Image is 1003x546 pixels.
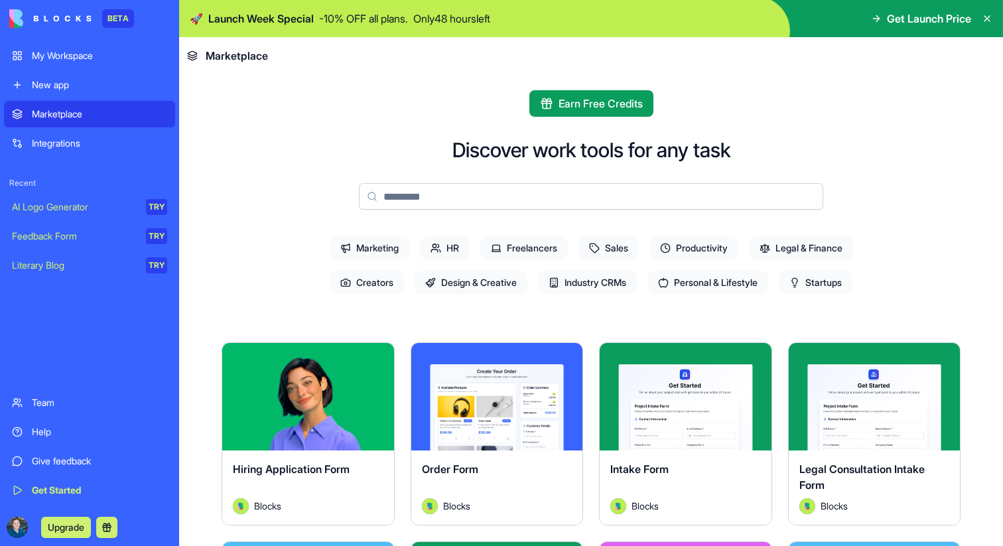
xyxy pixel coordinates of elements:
span: Get Launch Price [887,11,971,27]
a: Legal Consultation Intake FormAvatarBlocks [788,342,961,525]
span: Recent [4,178,175,188]
img: logo [9,9,92,28]
div: My Workspace [32,49,167,62]
div: TRY [146,228,167,244]
div: TRY [146,199,167,215]
span: Marketing [330,236,409,260]
a: Hiring Application FormAvatarBlocks [222,342,395,525]
span: Intake Form [610,462,669,476]
div: New app [32,78,167,92]
div: Marketplace [32,107,167,121]
span: Blocks [632,499,659,513]
img: Avatar [233,498,249,514]
span: Productivity [649,236,738,260]
span: Blocks [443,499,470,513]
div: BETA [102,9,134,28]
a: Feedback FormTRY [4,223,175,249]
div: Give feedback [32,454,167,468]
div: Help [32,425,167,439]
span: Industry CRMs [538,271,637,295]
a: BETA [9,9,134,28]
span: Legal Consultation Intake Form [799,462,925,492]
div: Team [32,396,167,409]
span: Sales [578,236,639,260]
span: Legal & Finance [749,236,853,260]
p: - 10 % OFF all plans. [319,11,408,27]
a: Get Started [4,477,175,504]
span: Earn Free Credits [559,96,643,111]
span: Marketplace [206,48,268,64]
span: Launch Week Special [208,11,314,27]
span: 🚀 [190,11,203,27]
button: Earn Free Credits [529,90,653,117]
div: Feedback Form [12,230,137,243]
a: AI Logo GeneratorTRY [4,194,175,220]
span: Blocks [821,499,848,513]
img: Avatar [799,498,815,514]
a: Team [4,389,175,416]
a: Upgrade [41,520,91,533]
span: Personal & Lifestyle [647,271,768,295]
a: Help [4,419,175,445]
img: ACg8ocI8j0E7t-ExppBJCrCc5sscK0FzihcB9tIwVWqvDGPC2reEZDYkLQ=s96-c [7,517,28,538]
span: HR [420,236,470,260]
a: My Workspace [4,42,175,69]
span: Startups [779,271,852,295]
div: TRY [146,257,167,273]
span: Creators [330,271,404,295]
a: Integrations [4,130,175,157]
h2: Discover work tools for any task [452,138,730,162]
span: Hiring Application Form [233,462,350,476]
a: Literary BlogTRY [4,252,175,279]
a: Order FormAvatarBlocks [411,342,584,525]
button: Upgrade [41,517,91,538]
div: Literary Blog [12,259,137,272]
span: Design & Creative [415,271,527,295]
a: Marketplace [4,101,175,127]
div: Integrations [32,137,167,150]
span: Blocks [254,499,281,513]
a: Give feedback [4,448,175,474]
a: Intake FormAvatarBlocks [599,342,772,525]
img: Avatar [422,498,438,514]
span: Freelancers [480,236,568,260]
span: Order Form [422,462,478,476]
a: New app [4,72,175,98]
div: AI Logo Generator [12,200,137,214]
p: Only 48 hours left [413,11,490,27]
img: Avatar [610,498,626,514]
div: Get Started [32,484,167,497]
